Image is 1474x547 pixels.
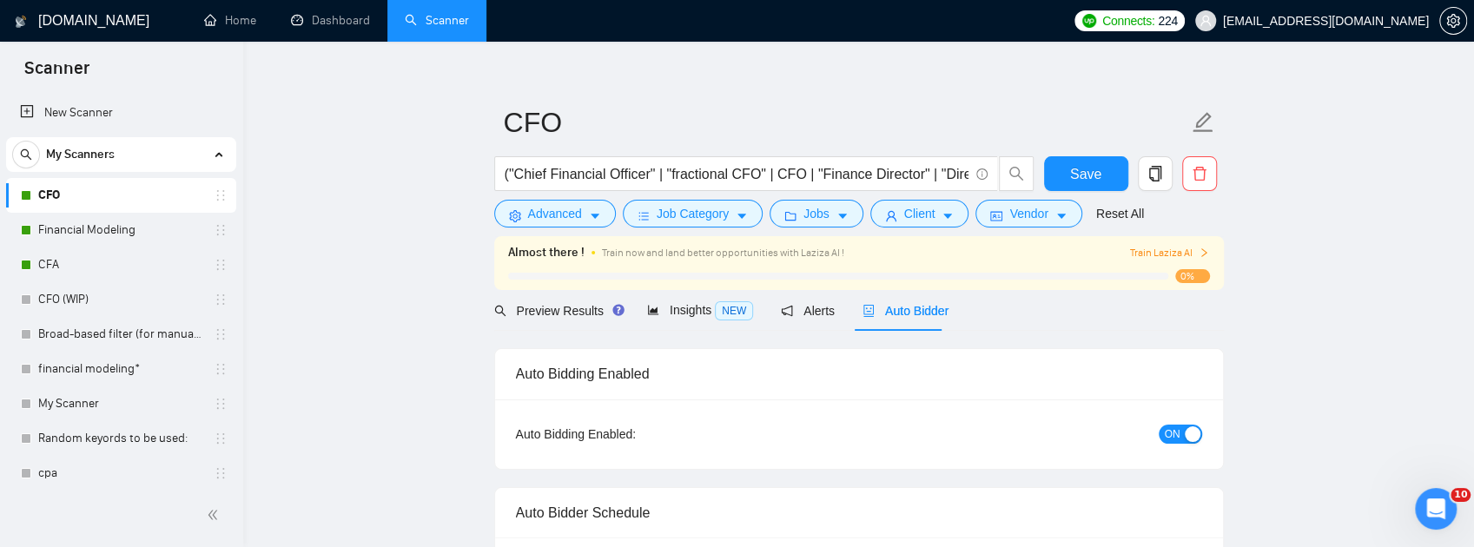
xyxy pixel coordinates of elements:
iframe: Intercom live chat [1415,488,1457,530]
a: New Scanner [20,96,222,130]
a: Reset All [1096,204,1144,223]
button: idcardVendorcaret-down [975,200,1081,227]
span: 224 [1158,11,1177,30]
span: edit [1192,111,1214,134]
div: Auto Bidder Schedule [516,488,1202,537]
button: setting [1439,7,1467,35]
button: userClientcaret-down [870,200,969,227]
span: right [1199,247,1209,258]
span: 10 [1451,488,1471,502]
a: dashboardDashboard [291,13,370,28]
span: notification [781,305,793,317]
li: My Scanners [6,137,236,525]
input: Search Freelance Jobs... [505,163,968,185]
span: search [494,305,506,317]
a: Financial Modeling [38,213,203,247]
a: Random keyords to be used: [38,421,203,456]
span: Insights [647,303,753,317]
a: setting [1439,14,1467,28]
a: financial modeling* [38,352,203,386]
span: idcard [990,209,1002,222]
span: double-left [207,506,224,524]
span: Client [904,204,935,223]
span: ON [1165,425,1180,444]
span: caret-down [836,209,849,222]
img: upwork-logo.png [1082,14,1096,28]
span: holder [214,223,228,237]
a: My Scanner [38,386,203,421]
span: holder [214,397,228,411]
button: Train Laziza AI [1129,245,1209,261]
button: search [12,141,40,168]
span: 0% [1175,269,1210,283]
span: setting [509,209,521,222]
span: delete [1183,166,1216,181]
span: caret-down [736,209,748,222]
span: Alerts [781,304,835,318]
span: bars [638,209,650,222]
span: folder [784,209,796,222]
a: CFO (WIP) [38,282,203,317]
span: holder [214,466,228,480]
span: caret-down [1055,209,1067,222]
span: NEW [715,301,753,320]
a: cpa [38,456,203,491]
span: Connects: [1102,11,1154,30]
button: Save [1044,156,1128,191]
input: Scanner name... [504,101,1188,144]
span: Job Category [657,204,729,223]
span: area-chart [647,304,659,316]
span: holder [214,293,228,306]
a: CFA [38,247,203,282]
a: homeHome [204,13,256,28]
span: Scanner [10,56,103,92]
button: folderJobscaret-down [770,200,863,227]
span: search [13,148,39,161]
span: Train now and land better opportunities with Laziza AI ! [602,247,844,259]
div: Auto Bidding Enabled: [516,425,744,444]
span: My Scanners [46,137,115,172]
span: Preview Results [494,304,619,318]
span: setting [1440,14,1466,28]
span: copy [1139,166,1172,181]
button: copy [1138,156,1173,191]
span: caret-down [942,209,954,222]
span: holder [214,432,228,445]
span: search [1000,166,1033,181]
span: robot [863,305,875,317]
button: search [999,156,1034,191]
span: user [885,209,897,222]
span: holder [214,327,228,341]
button: delete [1182,156,1217,191]
img: logo [15,8,27,36]
span: user [1200,15,1212,27]
span: holder [214,362,228,376]
span: info-circle [976,168,988,180]
div: Tooltip anchor [611,302,626,318]
span: Advanced [528,204,582,223]
button: settingAdvancedcaret-down [494,200,616,227]
a: searchScanner [405,13,469,28]
span: Save [1070,163,1101,185]
div: Auto Bidding Enabled [516,349,1202,399]
span: Vendor [1009,204,1048,223]
span: Auto Bidder [863,304,949,318]
span: Jobs [803,204,830,223]
span: holder [214,258,228,272]
span: holder [214,188,228,202]
span: Almost there ! [508,243,585,262]
button: barsJob Categorycaret-down [623,200,763,227]
a: Broad-based filter (for manual applications) [38,317,203,352]
li: New Scanner [6,96,236,130]
span: caret-down [589,209,601,222]
a: CFO [38,178,203,213]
